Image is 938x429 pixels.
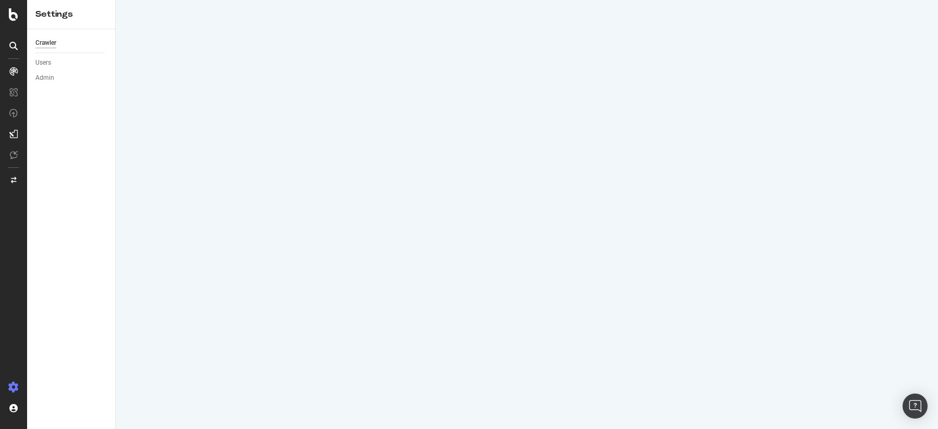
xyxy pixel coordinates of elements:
div: Open Intercom Messenger [903,394,928,419]
div: Users [35,57,51,68]
div: Admin [35,72,54,83]
div: Settings [35,8,107,20]
div: Crawler [35,38,56,48]
a: Admin [35,72,108,83]
a: Crawler [35,38,108,48]
a: Users [35,57,108,68]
